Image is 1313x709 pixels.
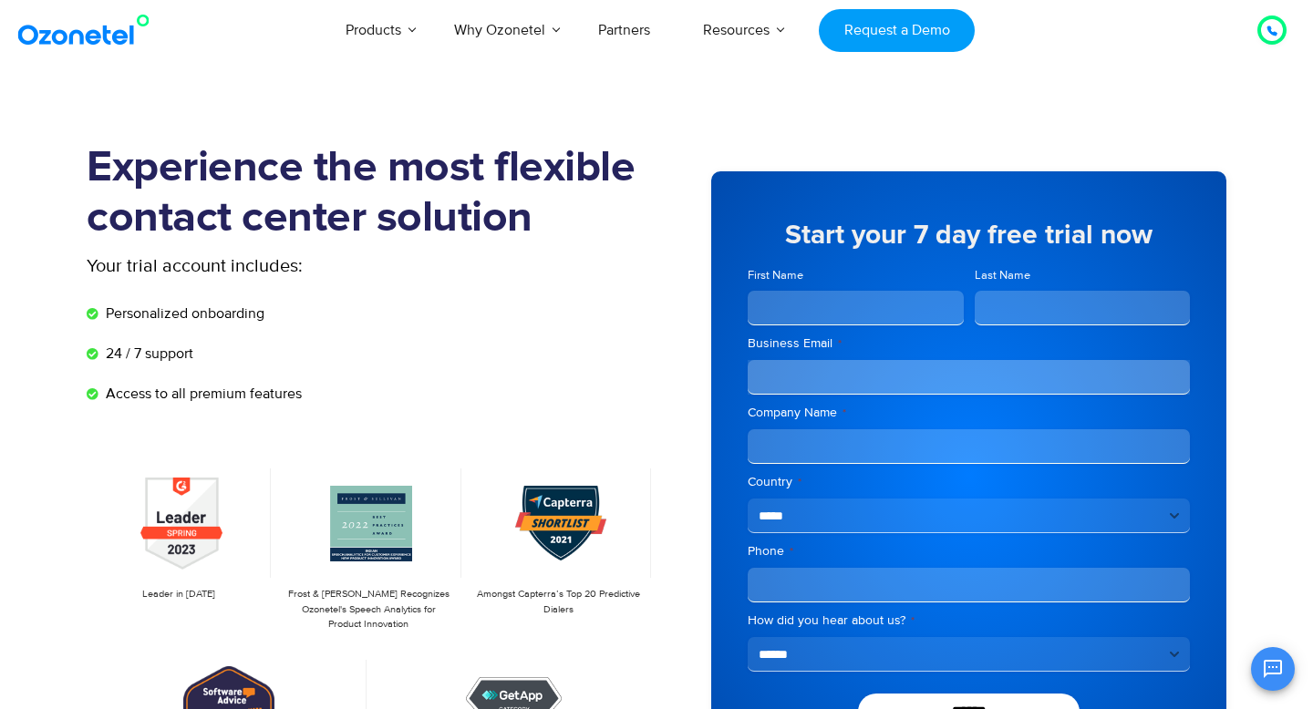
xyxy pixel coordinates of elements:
span: Personalized onboarding [101,303,264,324]
label: Country [748,473,1190,491]
a: Request a Demo [819,9,975,52]
span: 24 / 7 support [101,343,193,365]
p: Leader in [DATE] [96,587,262,602]
p: Frost & [PERSON_NAME] Recognizes Ozonetel's Speech Analytics for Product Innovation [285,587,451,632]
span: Access to all premium features [101,383,302,405]
h5: Start your 7 day free trial now [748,221,1190,249]
label: Phone [748,542,1190,560]
label: Company Name [748,404,1190,422]
label: First Name [748,267,964,284]
label: Business Email [748,334,1190,353]
p: Amongst Capterra’s Top 20 Predictive Dialers [476,587,642,617]
h1: Experience the most flexible contact center solution [87,143,656,243]
p: Your trial account includes: [87,252,520,280]
button: Open chat [1251,647,1295,691]
label: How did you hear about us? [748,611,1190,630]
label: Last Name [975,267,1191,284]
